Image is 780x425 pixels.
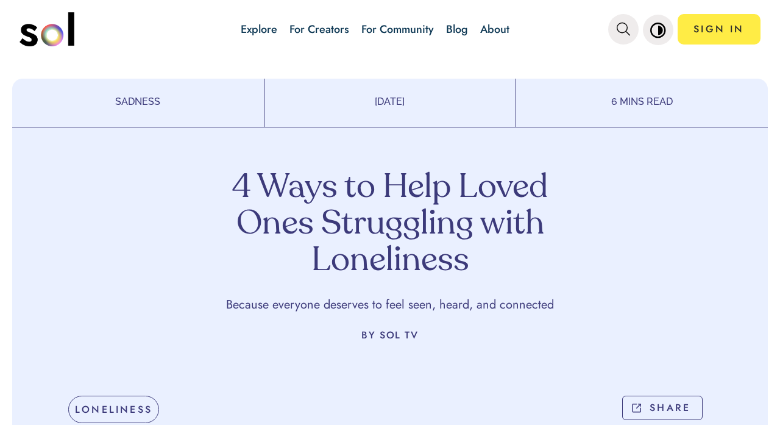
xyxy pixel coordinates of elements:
p: Because everyone deserves to feel seen, heard, and connected [226,298,554,312]
a: For Creators [289,21,349,37]
button: SHARE [622,396,703,421]
a: Explore [241,21,277,37]
a: For Community [361,21,434,37]
p: [DATE] [264,95,516,109]
p: SHARE [650,401,690,415]
p: 6 MINS READ [516,95,768,109]
a: Blog [446,21,468,37]
p: BY SOL TV [361,330,418,341]
a: SIGN IN [678,14,760,45]
div: LONELINESS [68,396,159,423]
p: SADNESS [12,95,264,109]
a: About [480,21,509,37]
nav: main navigation [19,8,760,51]
h1: 4 Ways to Help Loved Ones Struggling with Loneliness [210,170,570,280]
img: logo [19,12,74,46]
